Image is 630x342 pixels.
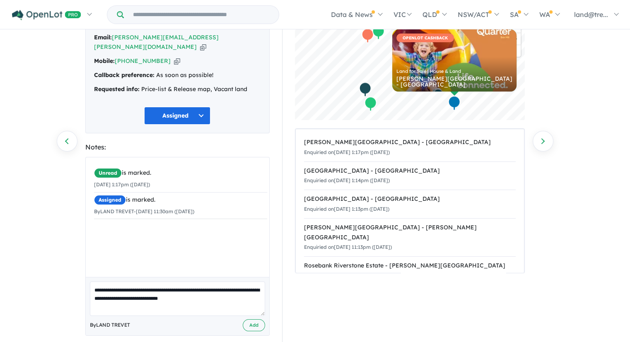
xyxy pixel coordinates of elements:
img: Openlot PRO Logo White [12,10,81,20]
small: Enquiried on [DATE] 1:17pm ([DATE]) [304,149,390,155]
div: Notes: [85,142,270,153]
div: is marked. [94,195,267,205]
span: Unread [94,168,122,178]
div: Rosebank Riverstone Estate - [PERSON_NAME][GEOGRAPHIC_DATA] [304,261,516,271]
div: [GEOGRAPHIC_DATA] - [GEOGRAPHIC_DATA] [304,166,516,176]
a: [PHONE_NUMBER] [115,57,171,65]
span: By LAND TREVET [90,321,130,329]
button: Add [243,319,265,331]
a: [PERSON_NAME][EMAIL_ADDRESS][PERSON_NAME][DOMAIN_NAME] [94,34,219,51]
a: [GEOGRAPHIC_DATA] - [GEOGRAPHIC_DATA]Enquiried on[DATE] 1:14pm ([DATE]) [304,161,516,190]
span: OPENLOT CASHBACK [396,34,454,42]
a: [PERSON_NAME][GEOGRAPHIC_DATA] - [PERSON_NAME][GEOGRAPHIC_DATA]Enquiried on[DATE] 11:13pm ([DATE]) [304,218,516,257]
button: Copy [200,43,206,51]
div: [PERSON_NAME][GEOGRAPHIC_DATA] - [GEOGRAPHIC_DATA] [396,76,512,87]
small: Enquiried on [DATE] 11:12pm ([DATE]) [304,272,392,279]
div: Map marker [361,28,374,43]
small: Enquiried on [DATE] 1:14pm ([DATE]) [304,177,390,183]
strong: Email: [94,34,112,41]
small: Enquiried on [DATE] 1:13pm ([DATE]) [304,206,389,212]
strong: Callback preference: [94,71,154,79]
div: As soon as possible! [94,70,261,80]
small: Enquiried on [DATE] 11:13pm ([DATE]) [304,244,392,250]
button: Copy [174,57,180,65]
div: Map marker [359,82,371,97]
small: [DATE] 1:17pm ([DATE]) [94,181,150,188]
div: Map marker [364,96,377,112]
a: [GEOGRAPHIC_DATA] - [GEOGRAPHIC_DATA]Enquiried on[DATE] 1:13pm ([DATE]) [304,190,516,219]
span: land@tre... [574,10,608,19]
div: Price-list & Release map, Vacant land [94,84,261,94]
button: Assigned [144,107,210,125]
div: is marked. [94,168,267,178]
div: [PERSON_NAME][GEOGRAPHIC_DATA] - [GEOGRAPHIC_DATA] [304,137,516,147]
div: [GEOGRAPHIC_DATA] - [GEOGRAPHIC_DATA] [304,194,516,204]
div: [PERSON_NAME][GEOGRAPHIC_DATA] - [PERSON_NAME][GEOGRAPHIC_DATA] [304,223,516,243]
a: Rosebank Riverstone Estate - [PERSON_NAME][GEOGRAPHIC_DATA]Enquiried on[DATE] 11:12pm ([DATE]) [304,256,516,285]
a: [PERSON_NAME][GEOGRAPHIC_DATA] - [GEOGRAPHIC_DATA]Enquiried on[DATE] 1:17pm ([DATE]) [304,133,516,162]
strong: Mobile: [94,57,115,65]
div: Land for Sale | House & Land [396,69,512,74]
div: Map marker [372,25,384,40]
span: Assigned [94,195,126,205]
input: Try estate name, suburb, builder or developer [126,6,277,24]
small: By LAND TREVET - [DATE] 11:30am ([DATE]) [94,208,194,214]
a: OPENLOT CASHBACK Land for Sale | House & Land [PERSON_NAME][GEOGRAPHIC_DATA] - [GEOGRAPHIC_DATA] [392,29,517,92]
strong: Requested info: [94,85,140,93]
div: Map marker [448,96,460,111]
canvas: Map [295,17,525,120]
